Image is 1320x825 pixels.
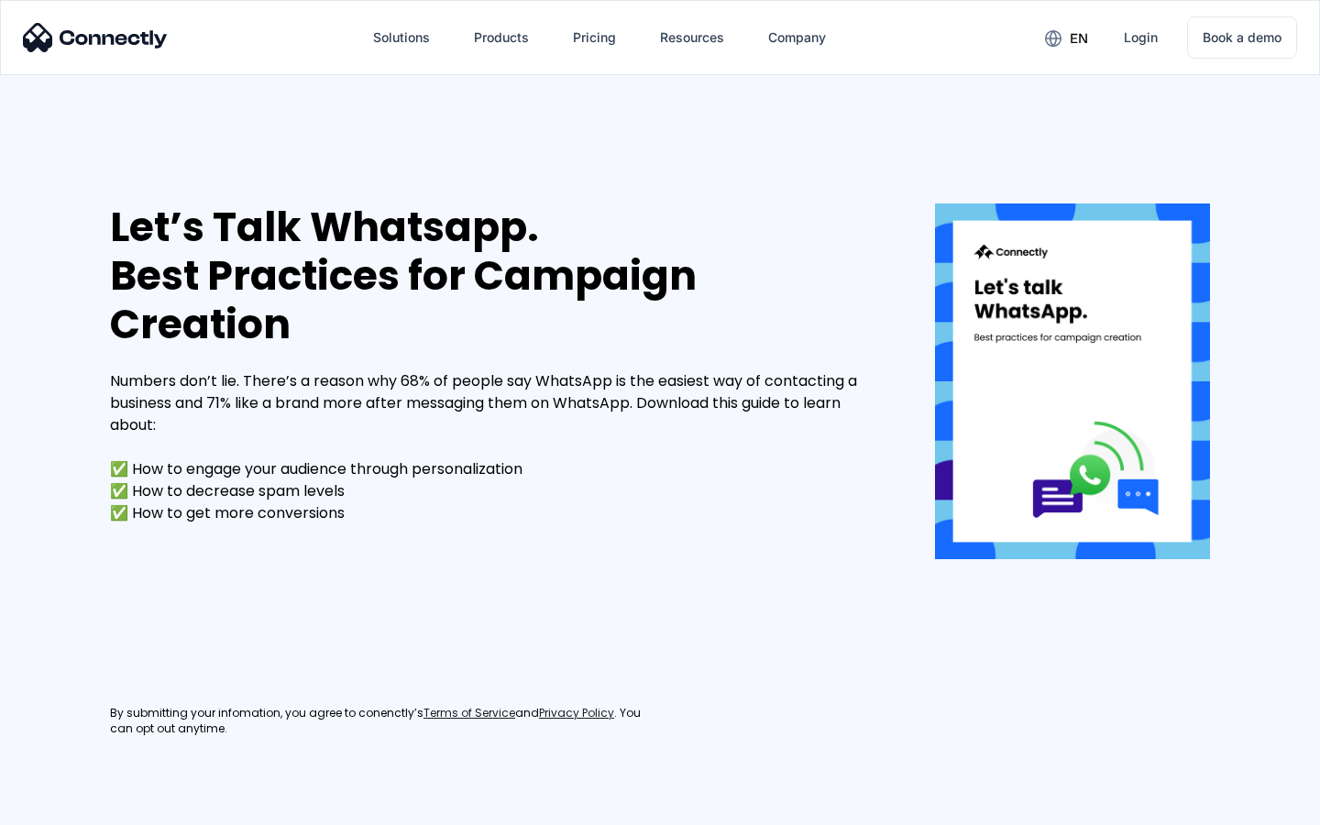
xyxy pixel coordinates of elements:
[37,793,110,819] ul: Language list
[1124,25,1158,50] div: Login
[768,25,826,50] div: Company
[645,16,739,60] div: Resources
[1109,16,1172,60] a: Login
[110,546,568,684] iframe: Form 0
[1070,26,1088,51] div: en
[358,16,445,60] div: Solutions
[660,25,724,50] div: Resources
[23,23,168,52] img: Connectly Logo
[1187,16,1297,59] a: Book a demo
[459,16,544,60] div: Products
[110,370,880,524] div: Numbers don’t lie. There’s a reason why 68% of people say WhatsApp is the easiest way of contacti...
[753,16,841,60] div: Company
[423,706,515,721] a: Terms of Service
[558,16,631,60] a: Pricing
[1030,24,1102,51] div: en
[110,203,880,348] div: Let’s Talk Whatsapp. Best Practices for Campaign Creation
[539,706,614,721] a: Privacy Policy
[474,25,529,50] div: Products
[573,25,616,50] div: Pricing
[110,706,660,737] div: By submitting your infomation, you agree to conenctly’s and . You can opt out anytime.
[373,25,430,50] div: Solutions
[18,793,110,819] aside: Language selected: English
